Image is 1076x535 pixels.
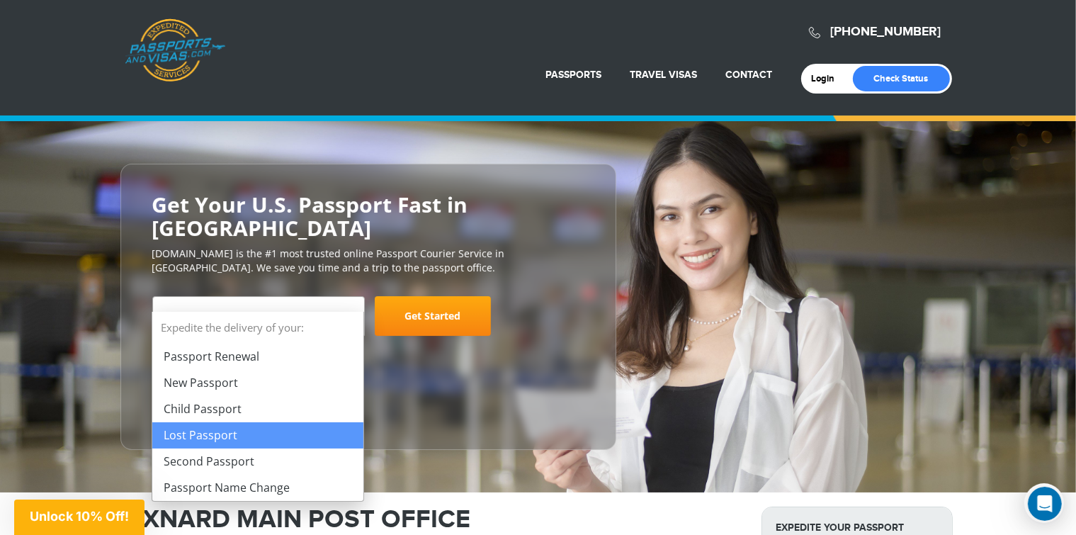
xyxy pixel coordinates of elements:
div: Unlock 10% Off! [14,500,145,535]
h1: OXNARD MAIN POST OFFICE [124,507,740,532]
span: Select Your Service [164,302,350,342]
a: Travel Visas [630,69,698,81]
li: Expedite the delivery of your: [152,312,363,501]
span: Select Your Service [164,309,277,325]
li: Lost Passport [152,422,363,449]
li: Passport Renewal [152,344,363,370]
iframe: Intercom live chat discovery launcher [1024,483,1064,523]
span: Select Your Service [152,296,365,336]
li: New Passport [152,370,363,396]
a: Contact [726,69,773,81]
p: [DOMAIN_NAME] is the #1 most trusted online Passport Courier Service in [GEOGRAPHIC_DATA]. We sav... [152,247,584,275]
strong: Expedite the delivery of your: [152,312,363,344]
a: Check Status [853,66,950,91]
li: Child Passport [152,396,363,422]
a: Login [812,73,845,84]
iframe: Intercom live chat [1028,487,1062,521]
a: Passports & [DOMAIN_NAME] [125,18,225,82]
a: [PHONE_NUMBER] [831,24,941,40]
h2: Get Your U.S. Passport Fast in [GEOGRAPHIC_DATA] [152,193,584,240]
span: Unlock 10% Off! [30,509,129,524]
a: Get Started [375,296,491,336]
li: Passport Name Change [152,475,363,501]
span: Starting at $199 + government fees [152,343,584,357]
li: Second Passport [152,449,363,475]
a: Passports [546,69,602,81]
